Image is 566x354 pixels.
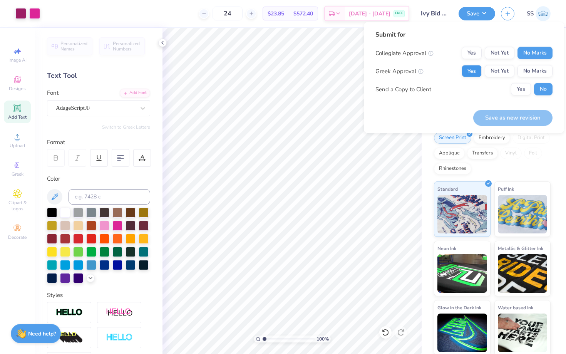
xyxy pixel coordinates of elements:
strong: Need help? [28,330,56,337]
button: No Marks [517,47,553,59]
input: – – [213,7,243,20]
span: Image AI [8,57,27,63]
span: $572.40 [293,10,313,18]
span: Upload [10,143,25,149]
span: Add Text [8,114,27,120]
div: Vinyl [500,148,522,159]
span: SS [527,9,534,18]
span: FREE [395,11,403,16]
img: Metallic & Glitter Ink [498,254,548,293]
a: SS [527,6,551,21]
span: [DATE] - [DATE] [349,10,390,18]
div: Send a Copy to Client [375,85,431,94]
span: Neon Ink [437,244,456,252]
img: Stroke [56,308,83,317]
div: Rhinestones [434,163,471,174]
div: Foil [524,148,542,159]
button: Not Yet [485,47,514,59]
img: Negative Space [106,333,133,342]
span: Clipart & logos [4,200,31,212]
div: Greek Approval [375,67,424,75]
span: Personalized Numbers [113,41,140,52]
img: 3d Illusion [56,332,83,344]
div: Text Tool [47,70,150,81]
div: Collegiate Approval [375,49,434,57]
span: Standard [437,185,458,193]
div: Screen Print [434,132,471,144]
div: Embroidery [474,132,510,144]
button: Yes [462,65,482,77]
span: $23.85 [268,10,284,18]
span: Designs [9,86,26,92]
div: Color [47,174,150,183]
span: Metallic & Glitter Ink [498,244,543,252]
div: Digital Print [512,132,550,144]
img: Water based Ink [498,314,548,352]
div: Styles [47,291,150,300]
input: Untitled Design [415,6,453,21]
span: Glow in the Dark Ink [437,304,481,312]
span: Personalized Names [60,41,88,52]
button: Switch to Greek Letters [102,124,150,130]
div: Applique [434,148,465,159]
span: 100 % [316,336,329,342]
button: Not Yet [485,65,514,77]
img: Glow in the Dark Ink [437,314,487,352]
span: Water based Ink [498,304,533,312]
button: Save [459,7,495,20]
img: Shadow [106,308,133,317]
button: Yes [462,47,482,59]
span: Puff Ink [498,185,514,193]
img: Puff Ink [498,195,548,233]
button: No [534,83,553,96]
div: Format [47,138,151,147]
div: Add Font [120,89,150,97]
label: Font [47,89,59,97]
div: Submit for [375,30,553,39]
button: Yes [511,83,531,96]
span: Decorate [8,234,27,240]
img: Neon Ink [437,254,487,293]
span: Greek [12,171,23,177]
input: e.g. 7428 c [69,189,150,205]
img: Standard [437,195,487,233]
img: Shaiya Sayani [536,6,551,21]
button: No Marks [517,65,553,77]
div: Transfers [467,148,498,159]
